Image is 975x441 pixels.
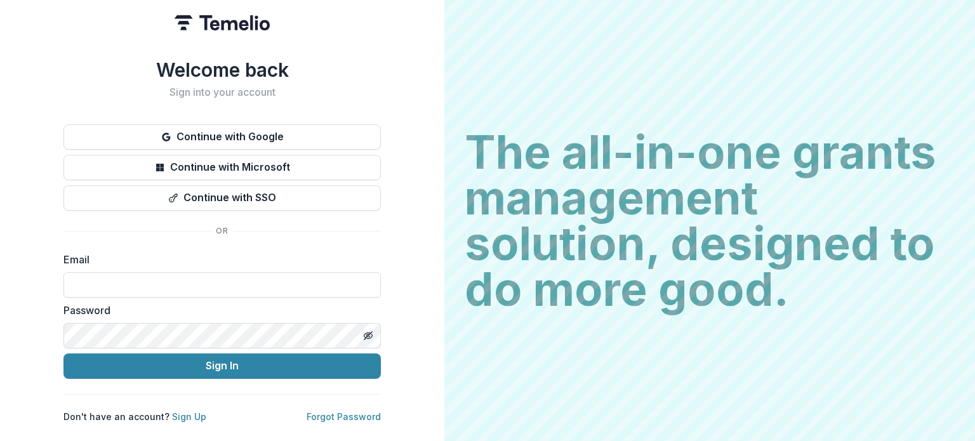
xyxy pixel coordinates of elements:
[63,86,381,98] h2: Sign into your account
[63,185,381,211] button: Continue with SSO
[63,155,381,180] button: Continue with Microsoft
[63,353,381,379] button: Sign In
[63,252,373,267] label: Email
[63,410,206,423] p: Don't have an account?
[63,303,373,318] label: Password
[175,15,270,30] img: Temelio
[307,411,381,422] a: Forgot Password
[63,124,381,150] button: Continue with Google
[358,326,378,346] button: Toggle password visibility
[172,411,206,422] a: Sign Up
[63,58,381,81] h1: Welcome back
